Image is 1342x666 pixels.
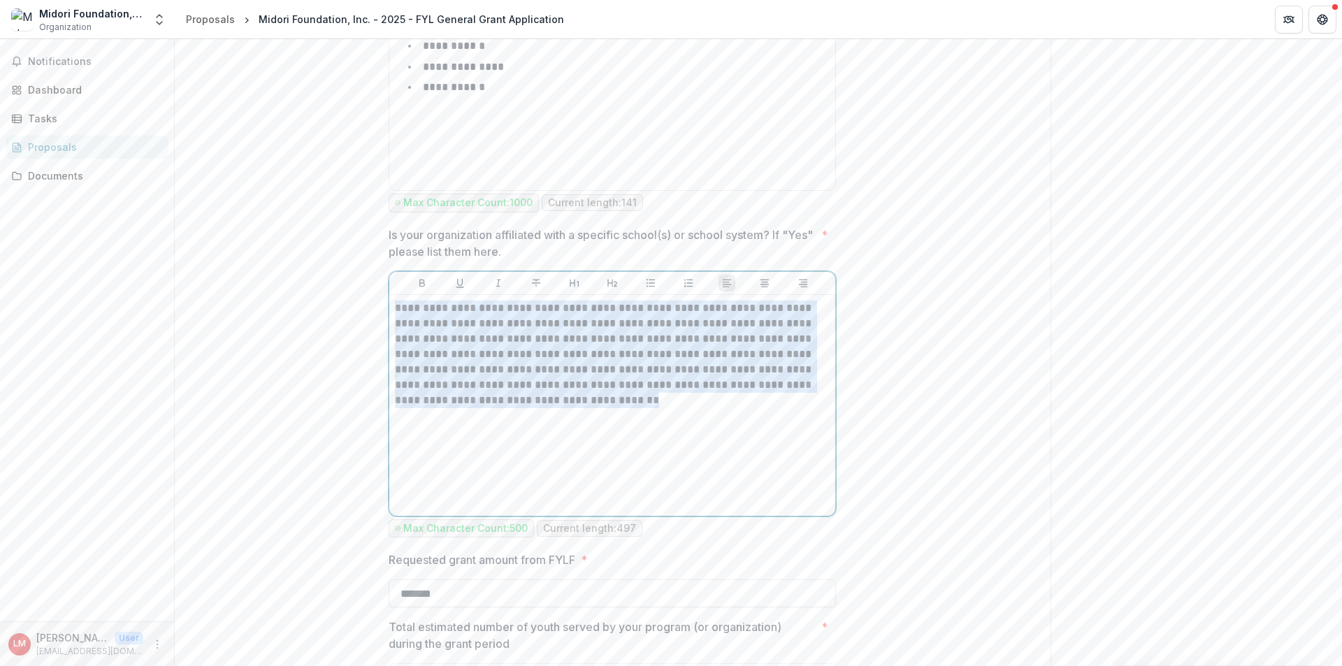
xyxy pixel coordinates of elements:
div: Documents [28,168,157,183]
button: Heading 1 [566,275,583,291]
a: Documents [6,164,168,187]
span: Notifications [28,56,163,68]
img: Midori Foundation, Inc. [11,8,34,31]
p: Current length: 141 [548,197,637,209]
p: [PERSON_NAME] [36,630,109,645]
div: Midori Foundation, Inc. [39,6,144,21]
a: Tasks [6,107,168,130]
a: Dashboard [6,78,168,101]
button: Heading 2 [604,275,621,291]
button: Italicize [490,275,507,291]
button: Underline [452,275,468,291]
div: Proposals [186,12,235,27]
button: Strike [528,275,544,291]
p: Is your organization affiliated with a specific school(s) or school system? If "Yes" please list ... [389,226,816,260]
a: Proposals [180,9,240,29]
button: Bullet List [642,275,659,291]
p: [EMAIL_ADDRESS][DOMAIN_NAME] [36,645,143,658]
div: Tasks [28,111,157,126]
div: Proposals [28,140,157,154]
p: Max Character Count: 1000 [403,197,533,209]
nav: breadcrumb [180,9,570,29]
p: Max Character Count: 500 [403,523,528,535]
div: Midori Foundation, Inc. - 2025 - FYL General Grant Application [259,12,564,27]
p: Requested grant amount from FYLF [389,551,575,568]
button: Partners [1275,6,1303,34]
button: Get Help [1308,6,1336,34]
button: More [149,636,166,653]
button: Bold [414,275,431,291]
a: Proposals [6,136,168,159]
button: Ordered List [680,275,697,291]
button: Align Left [719,275,735,291]
button: Notifications [6,50,168,73]
p: User [115,632,143,644]
p: Total estimated number of youth served by your program (or organization) during the grant period [389,618,816,652]
button: Open entity switcher [150,6,169,34]
span: Organization [39,21,92,34]
div: Luz MacManus [13,639,26,649]
button: Align Center [756,275,773,291]
button: Align Right [795,275,811,291]
div: Dashboard [28,82,157,97]
p: Current length: 497 [543,523,636,535]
